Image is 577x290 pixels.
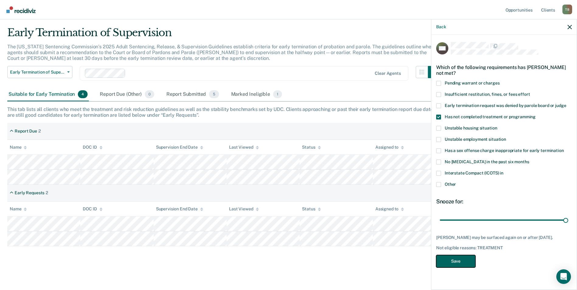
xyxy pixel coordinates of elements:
div: Early Termination of Supervision [7,26,440,44]
span: 4 [78,90,88,98]
div: Which of the following requirements has [PERSON_NAME] not met? [436,60,572,81]
div: 2 [46,190,48,195]
div: Status [302,206,321,212]
div: Name [10,206,27,212]
span: Pending warrant or charges [445,81,499,85]
div: Suitable for Early Termination [7,88,89,101]
div: T B [562,5,572,14]
div: Last Viewed [229,206,259,212]
button: Back [436,24,446,29]
div: Snooze for: [436,198,572,205]
span: Has a sex offense charge inappropriate for early termination [445,148,564,153]
div: Open Intercom Messenger [556,269,571,284]
span: Has not completed treatment or programming [445,114,536,119]
p: The [US_STATE] Sentencing Commission’s 2025 Adult Sentencing, Release, & Supervision Guidelines e... [7,44,434,61]
div: Status [302,145,321,150]
div: Not eligible reasons: TREATMENT [436,245,572,250]
div: Clear agents [375,71,401,76]
div: DOC ID [83,145,102,150]
div: Name [10,145,27,150]
button: Save [436,255,475,268]
span: 5 [209,90,219,98]
div: Supervision End Date [156,206,203,212]
span: Insufficient restitution, fines, or fees effort [445,92,530,97]
button: Profile dropdown button [562,5,572,14]
span: Early Termination of Supervision [10,70,65,75]
span: No [MEDICAL_DATA] in the past six months [445,159,529,164]
span: Early termination request was denied by parole board or judge [445,103,566,108]
div: Marked Ineligible [230,88,283,101]
div: Last Viewed [229,145,259,150]
span: Interstate Compact (ICOTS) in [445,171,503,175]
div: Assigned to [375,206,404,212]
div: [PERSON_NAME] may be surfaced again on or after [DATE]. [436,235,572,240]
div: Report Due (Other) [99,88,155,101]
span: 1 [273,90,282,98]
div: This tab lists all clients who meet the treatment and risk reduction guidelines as well as the st... [7,106,570,118]
div: Report Due [15,129,37,134]
span: Unstable housing situation [445,126,497,130]
div: Report Submitted [165,88,220,101]
div: Assigned to [375,145,404,150]
div: DOC ID [83,206,102,212]
div: 2 [38,129,41,134]
span: Unstable employment situation [445,137,506,142]
span: 0 [145,90,154,98]
div: Supervision End Date [156,145,203,150]
span: Other [445,182,456,187]
div: Early Requests [15,190,44,195]
img: Recidiviz [6,6,36,13]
